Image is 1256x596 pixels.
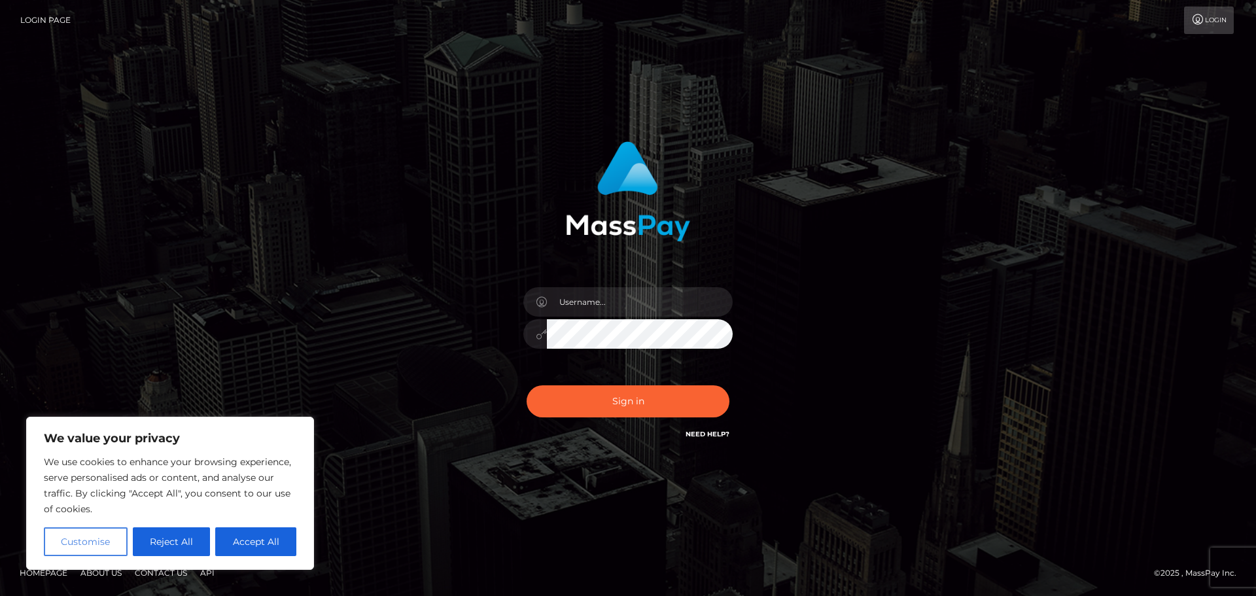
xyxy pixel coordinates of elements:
[133,527,211,556] button: Reject All
[75,563,127,583] a: About Us
[1154,566,1246,580] div: © 2025 , MassPay Inc.
[26,417,314,570] div: We value your privacy
[130,563,192,583] a: Contact Us
[44,527,128,556] button: Customise
[44,454,296,517] p: We use cookies to enhance your browsing experience, serve personalised ads or content, and analys...
[195,563,220,583] a: API
[20,7,71,34] a: Login Page
[547,287,733,317] input: Username...
[686,430,729,438] a: Need Help?
[566,141,690,241] img: MassPay Login
[215,527,296,556] button: Accept All
[1184,7,1234,34] a: Login
[44,430,296,446] p: We value your privacy
[527,385,729,417] button: Sign in
[14,563,73,583] a: Homepage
